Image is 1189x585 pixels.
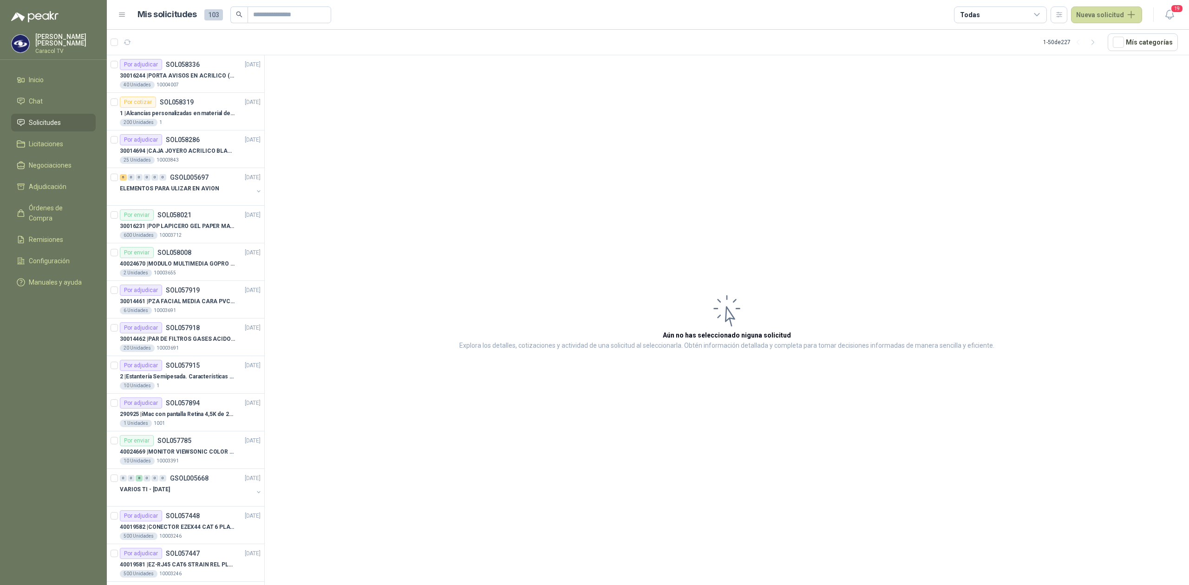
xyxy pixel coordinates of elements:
span: Manuales y ayuda [29,277,82,287]
p: [DATE] [245,248,261,257]
p: SOL057448 [166,513,200,519]
div: 2 Unidades [120,269,152,277]
a: Chat [11,92,96,110]
p: SOL057447 [166,550,200,557]
a: Por adjudicarSOL058336[DATE] 30016244 |PORTA AVISOS EN ACRILICO (En el adjunto mas informacion)40... [107,55,264,93]
div: Por adjudicar [120,322,162,333]
span: Configuración [29,256,70,266]
span: 103 [204,9,223,20]
p: [DATE] [245,324,261,332]
a: Por enviarSOL058008[DATE] 40024670 |MODULO MULTIMEDIA GOPRO HERO 12 BLACK2 Unidades10003655 [107,243,264,281]
div: 0 [120,475,127,481]
a: Por enviarSOL057785[DATE] 40024669 |MONITOR VIEWSONIC COLOR PRO VP2786-4K10 Unidades10003391 [107,431,264,469]
div: 600 Unidades [120,232,157,239]
div: 6 Unidades [120,307,152,314]
p: GSOL005697 [170,174,209,181]
div: 10 Unidades [120,382,155,390]
div: Por adjudicar [120,548,162,559]
p: [DATE] [245,173,261,182]
p: 40019582 | CONECTOR EZEX44 CAT 6 PLATINUM TOOLS [120,523,235,532]
p: 10003712 [159,232,182,239]
div: 20 Unidades [120,344,155,352]
p: [DATE] [245,512,261,520]
span: Licitaciones [29,139,63,149]
p: 10003843 [157,156,179,164]
span: Chat [29,96,43,106]
a: Por adjudicarSOL057894[DATE] 290925 |iMac con pantalla Retina 4,5K de 24 pulgadas M41 Unidades1001 [107,394,264,431]
p: [DATE] [245,436,261,445]
div: 40 Unidades [120,81,155,89]
p: [DATE] [245,286,261,295]
div: 0 [144,475,150,481]
a: Órdenes de Compra [11,199,96,227]
p: GSOL005668 [170,475,209,481]
div: 8 [136,475,143,481]
span: search [236,11,242,18]
h3: Aún no has seleccionado niguna solicitud [663,330,791,340]
p: 30014462 | PAR DE FILTROS GASES ACIDOS REF.2096 3M [120,335,235,344]
p: SOL057785 [157,437,191,444]
p: 10003655 [154,269,176,277]
span: Órdenes de Compra [29,203,87,223]
div: Por adjudicar [120,510,162,521]
p: 290925 | iMac con pantalla Retina 4,5K de 24 pulgadas M4 [120,410,235,419]
p: SOL058021 [157,212,191,218]
span: Adjudicación [29,182,66,192]
div: Todas [960,10,980,20]
span: Negociaciones [29,160,72,170]
div: Por enviar [120,247,154,258]
a: 0 0 8 0 0 0 GSOL005668[DATE] VARIOS TI - [DATE] [120,473,262,502]
p: ELEMENTOS PARA ULIZAR EN AVION [120,184,219,193]
p: 30016244 | PORTA AVISOS EN ACRILICO (En el adjunto mas informacion) [120,71,235,80]
div: Por adjudicar [120,397,162,409]
div: 0 [151,475,158,481]
a: Por cotizarSOL058319[DATE] 1 |Alcancías personalizadas en material de cerámica (VER ADJUNTO)200 U... [107,93,264,130]
p: SOL058319 [160,99,194,105]
p: [DATE] [245,549,261,558]
a: 6 0 0 0 0 0 GSOL005697[DATE] ELEMENTOS PARA ULIZAR EN AVION [120,172,262,201]
a: Por adjudicarSOL057915[DATE] 2 |Estantería Semipesada. Características en el adjunto10 Unidades1 [107,356,264,394]
div: 0 [144,174,150,181]
a: Por adjudicarSOL057448[DATE] 40019582 |CONECTOR EZEX44 CAT 6 PLATINUM TOOLS500 Unidades10003246 [107,507,264,544]
p: 40024670 | MODULO MULTIMEDIA GOPRO HERO 12 BLACK [120,260,235,268]
a: Configuración [11,252,96,270]
div: 0 [151,174,158,181]
p: [PERSON_NAME] [PERSON_NAME] [35,33,96,46]
h1: Mis solicitudes [137,8,197,21]
span: Inicio [29,75,44,85]
img: Logo peakr [11,11,59,22]
p: 30016231 | POP LAPICERO GEL PAPER MATE INKJOY 0.7 (Revisar el adjunto) [120,222,235,231]
div: 1 Unidades [120,420,152,427]
a: Por adjudicarSOL058286[DATE] 30014694 |CAJA JOYERO ACRILICO BLANCO OPAL (En el adjunto mas detall... [107,130,264,168]
span: Solicitudes [29,117,61,128]
p: 1 [159,119,162,126]
p: [DATE] [245,474,261,483]
span: 19 [1170,4,1183,13]
button: 19 [1161,6,1178,23]
div: 200 Unidades [120,119,157,126]
p: Explora los detalles, cotizaciones y actividad de una solicitud al seleccionarla. Obtén informaci... [459,340,994,351]
div: 500 Unidades [120,570,157,578]
div: Por adjudicar [120,59,162,70]
p: 10004007 [157,81,179,89]
p: SOL058336 [166,61,200,68]
div: Por enviar [120,209,154,221]
div: 500 Unidades [120,533,157,540]
p: [DATE] [245,361,261,370]
a: Inicio [11,71,96,89]
div: Por adjudicar [120,360,162,371]
div: 0 [159,174,166,181]
div: 0 [128,174,135,181]
p: 10003691 [157,344,179,352]
p: 1 | Alcancías personalizadas en material de cerámica (VER ADJUNTO) [120,109,235,118]
p: SOL057894 [166,400,200,406]
div: 0 [136,174,143,181]
p: 1 [157,382,159,390]
a: Por enviarSOL058021[DATE] 30016231 |POP LAPICERO GEL PAPER MATE INKJOY 0.7 (Revisar el adjunto)60... [107,206,264,243]
p: [DATE] [245,136,261,144]
a: Negociaciones [11,156,96,174]
div: 25 Unidades [120,156,155,164]
p: 40024669 | MONITOR VIEWSONIC COLOR PRO VP2786-4K [120,448,235,456]
div: 1 - 50 de 227 [1043,35,1100,50]
p: 40019581 | EZ-RJ45 CAT6 STRAIN REL PLATINUM TOOLS [120,560,235,569]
